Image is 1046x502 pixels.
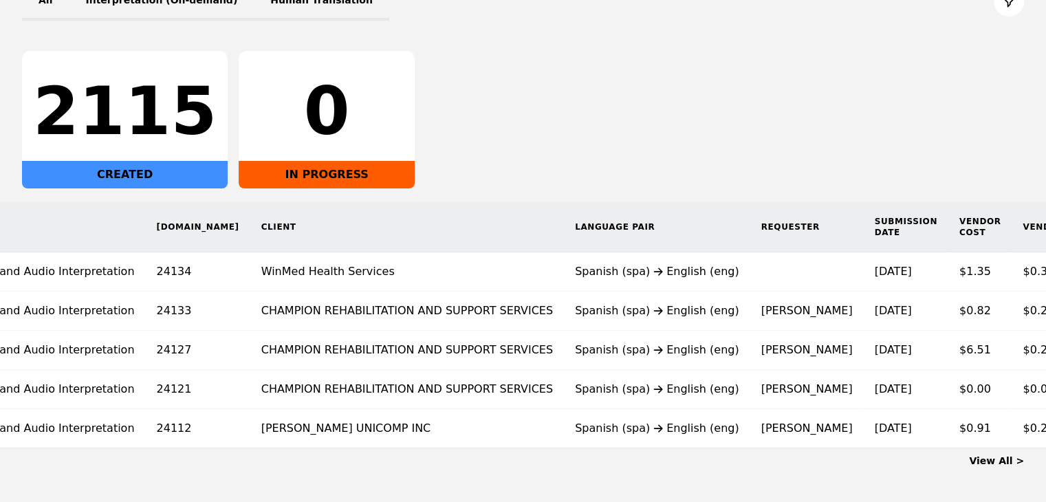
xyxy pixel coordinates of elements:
div: Spanish (spa) English (eng) [575,420,739,437]
time: [DATE] [874,382,911,395]
td: [PERSON_NAME] [750,292,864,331]
td: [PERSON_NAME] [750,409,864,448]
td: CHAMPION REHABILITATION AND SUPPORT SERVICES [250,370,564,409]
th: [DOMAIN_NAME] [146,202,250,252]
td: 24127 [146,331,250,370]
td: 24134 [146,252,250,292]
td: [PERSON_NAME] [750,370,864,409]
th: Language Pair [564,202,750,252]
td: 24133 [146,292,250,331]
td: $0.91 [948,409,1012,448]
td: CHAMPION REHABILITATION AND SUPPORT SERVICES [250,292,564,331]
div: CREATED [22,161,228,188]
td: 24112 [146,409,250,448]
a: View All > [969,455,1024,466]
div: 2115 [33,78,217,144]
div: Spanish (spa) English (eng) [575,342,739,358]
time: [DATE] [874,343,911,356]
div: Spanish (spa) English (eng) [575,303,739,319]
td: [PERSON_NAME] [750,331,864,370]
td: CHAMPION REHABILITATION AND SUPPORT SERVICES [250,331,564,370]
td: [PERSON_NAME] UNICOMP INC [250,409,564,448]
td: 24121 [146,370,250,409]
time: [DATE] [874,265,911,278]
td: $0.82 [948,292,1012,331]
div: IN PROGRESS [239,161,415,188]
div: 0 [250,78,404,144]
time: [DATE] [874,304,911,317]
th: Requester [750,202,864,252]
td: $6.51 [948,331,1012,370]
th: Client [250,202,564,252]
th: Vendor Cost [948,202,1012,252]
div: Spanish (spa) English (eng) [575,263,739,280]
td: WinMed Health Services [250,252,564,292]
td: $1.35 [948,252,1012,292]
time: [DATE] [874,422,911,435]
th: Submission Date [863,202,948,252]
td: $0.00 [948,370,1012,409]
div: Spanish (spa) English (eng) [575,381,739,397]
